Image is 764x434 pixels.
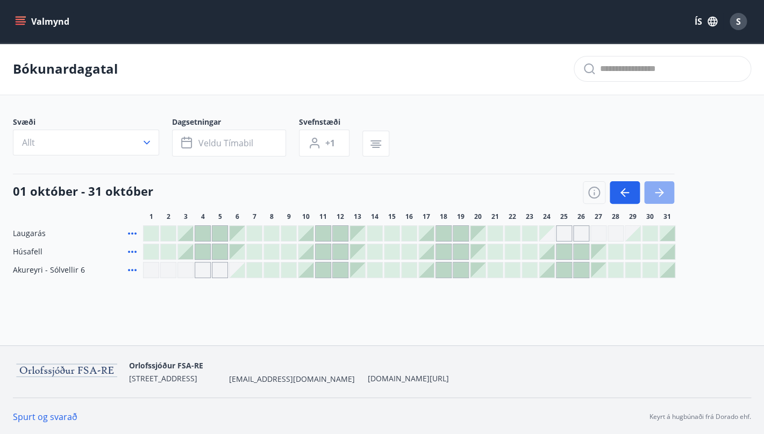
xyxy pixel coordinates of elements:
span: 7 [253,212,256,221]
span: 14 [371,212,379,221]
button: +1 [299,130,349,156]
button: S [725,9,751,34]
span: [EMAIL_ADDRESS][DOMAIN_NAME] [229,374,355,385]
span: Veldu tímabil [198,137,253,149]
span: S [736,16,741,27]
span: 6 [235,212,239,221]
span: 13 [354,212,361,221]
button: Veldu tímabil [172,130,286,156]
div: Gráir dagar eru ekki bókanlegir [539,225,555,241]
span: Akureyri - Sólvellir 6 [13,265,85,275]
span: Svefnstæði [299,117,362,130]
a: [DOMAIN_NAME][URL] [368,373,449,383]
span: 10 [302,212,310,221]
span: 31 [663,212,671,221]
a: Spurt og svarað [13,411,77,423]
span: 19 [457,212,465,221]
div: Gráir dagar eru ekki bókanlegir [608,225,624,241]
div: Gráir dagar eru ekki bókanlegir [177,262,194,278]
span: 9 [287,212,291,221]
span: 17 [423,212,430,221]
span: 26 [577,212,585,221]
span: 5 [218,212,222,221]
span: 27 [595,212,602,221]
h4: 01 október - 31 október [13,183,153,199]
span: [STREET_ADDRESS] [129,373,197,383]
div: Gráir dagar eru ekki bókanlegir [195,262,211,278]
p: Keyrt á hugbúnaði frá Dorado ehf. [649,412,751,422]
span: 24 [543,212,551,221]
span: 28 [612,212,619,221]
div: Gráir dagar eru ekki bókanlegir [590,225,606,241]
span: Laugarás [13,228,46,239]
span: 25 [560,212,568,221]
span: Allt [22,137,35,148]
span: 8 [270,212,274,221]
span: 15 [388,212,396,221]
span: 30 [646,212,654,221]
span: 12 [337,212,344,221]
span: 16 [405,212,413,221]
span: 3 [184,212,188,221]
span: 2 [167,212,170,221]
span: 22 [509,212,516,221]
button: ÍS [689,12,723,31]
span: 21 [491,212,499,221]
span: Húsafell [13,246,42,257]
img: 9KYmDEypRXG94GXCPf4TxXoKKe9FJA8K7GHHUKiP.png [13,360,120,382]
p: Bókunardagatal [13,60,118,78]
div: Gráir dagar eru ekki bókanlegir [573,225,589,241]
span: 1 [149,212,153,221]
div: Gráir dagar eru ekki bókanlegir [556,225,572,241]
div: Gráir dagar eru ekki bókanlegir [212,262,228,278]
button: menu [13,12,74,31]
div: Gráir dagar eru ekki bókanlegir [143,262,159,278]
div: Gráir dagar eru ekki bókanlegir [160,262,176,278]
span: Dagsetningar [172,117,299,130]
button: Allt [13,130,159,155]
span: Svæði [13,117,172,130]
span: Orlofssjóður FSA-RE [129,360,203,371]
span: 29 [629,212,637,221]
span: 20 [474,212,482,221]
span: 18 [440,212,447,221]
span: 23 [526,212,533,221]
span: 4 [201,212,205,221]
span: 11 [319,212,327,221]
span: +1 [325,137,335,149]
